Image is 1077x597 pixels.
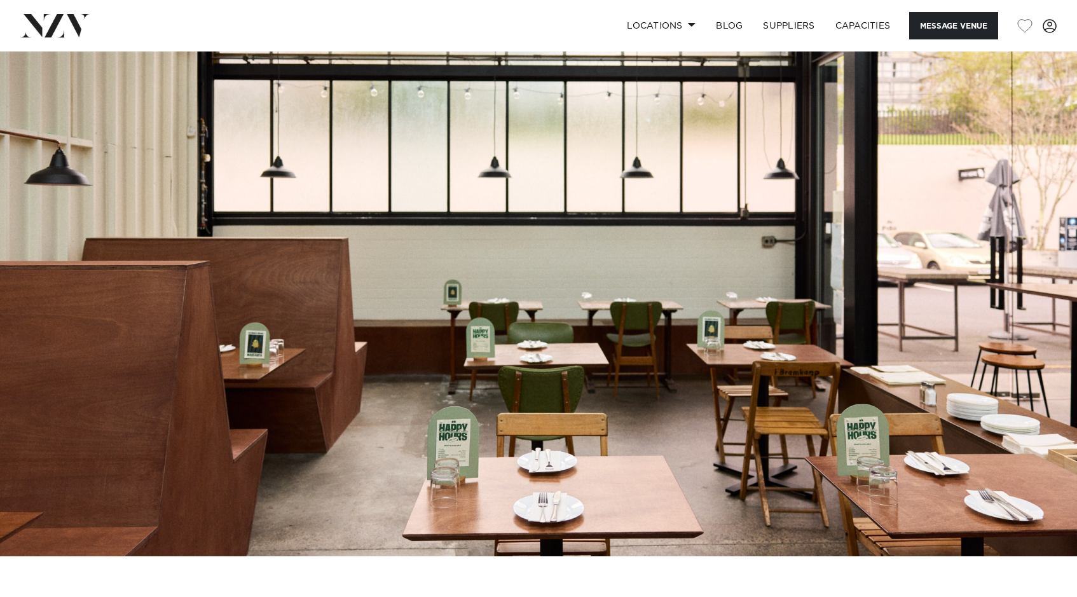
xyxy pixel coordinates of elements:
img: nzv-logo.png [20,14,90,37]
button: Message Venue [909,12,998,39]
a: Capacities [825,12,901,39]
a: SUPPLIERS [753,12,825,39]
a: BLOG [706,12,753,39]
a: Locations [617,12,706,39]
